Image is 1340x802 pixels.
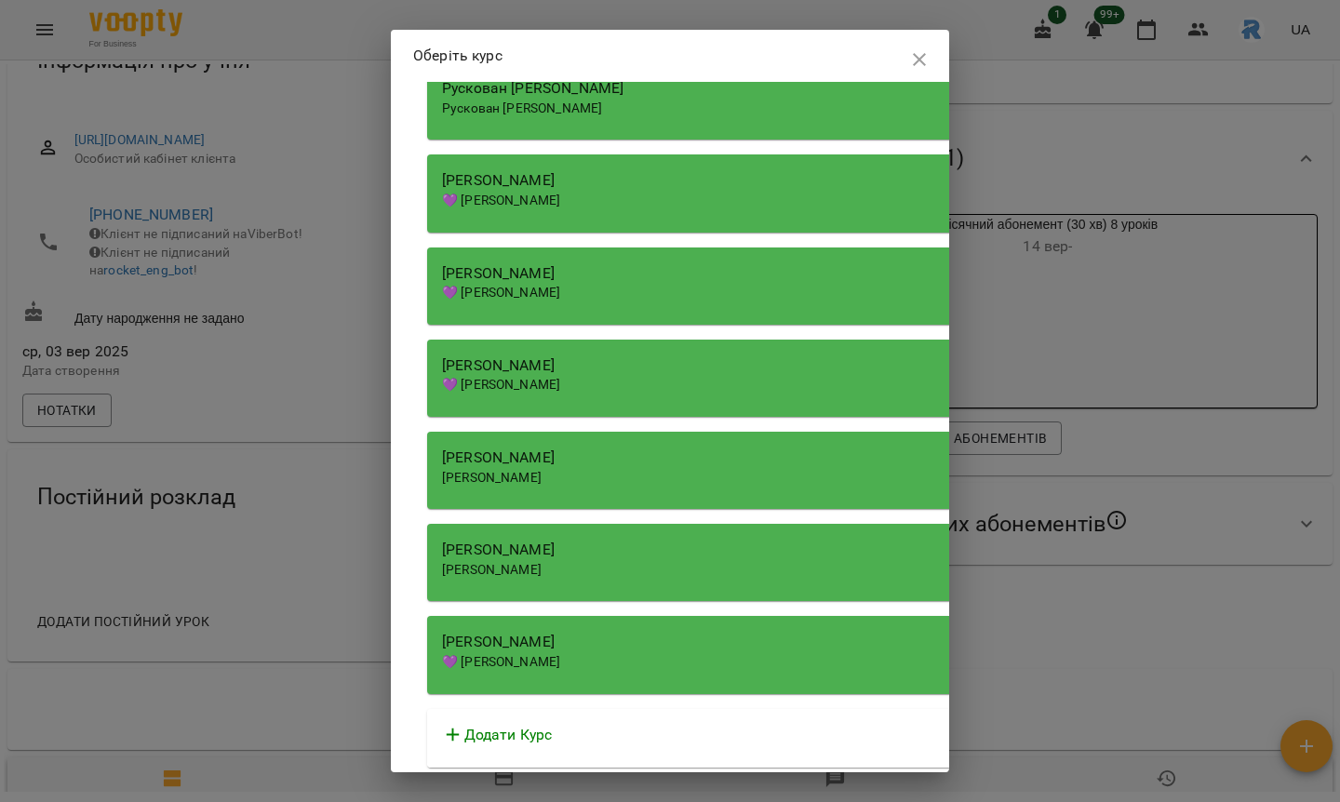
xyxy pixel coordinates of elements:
span: 💜 [PERSON_NAME] [442,654,560,669]
p: Оберіть курс [413,45,502,67]
span: 💜 [PERSON_NAME] [442,377,560,392]
span: [PERSON_NAME] [442,470,542,485]
span: [PERSON_NAME] [442,562,542,577]
span: 💜 [PERSON_NAME] [442,285,560,300]
span: 💜 [PERSON_NAME] [442,193,560,207]
p: Додати Курс [464,724,553,746]
span: Рускован [PERSON_NAME] [442,100,602,115]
